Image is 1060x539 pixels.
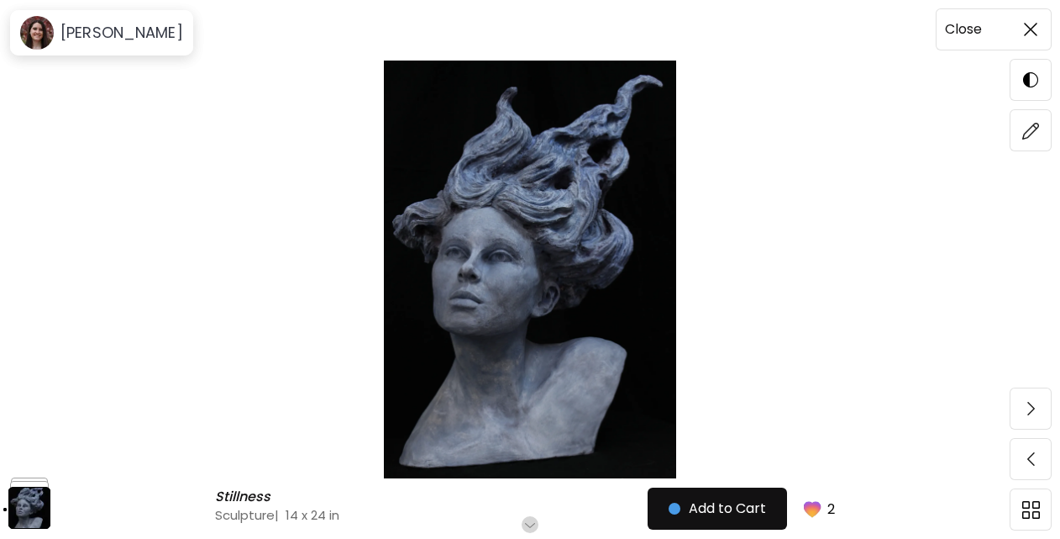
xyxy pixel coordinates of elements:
p: 2 [827,499,835,520]
span: Add to Cart [669,499,766,519]
h6: Close [945,18,982,40]
button: Add to Cart [648,488,787,530]
img: favorites [800,497,824,521]
h4: Sculpture | 14 x 24 in [215,506,695,524]
button: favorites2 [787,487,845,531]
h6: Stillness [215,489,275,505]
h6: [PERSON_NAME] [60,23,183,43]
